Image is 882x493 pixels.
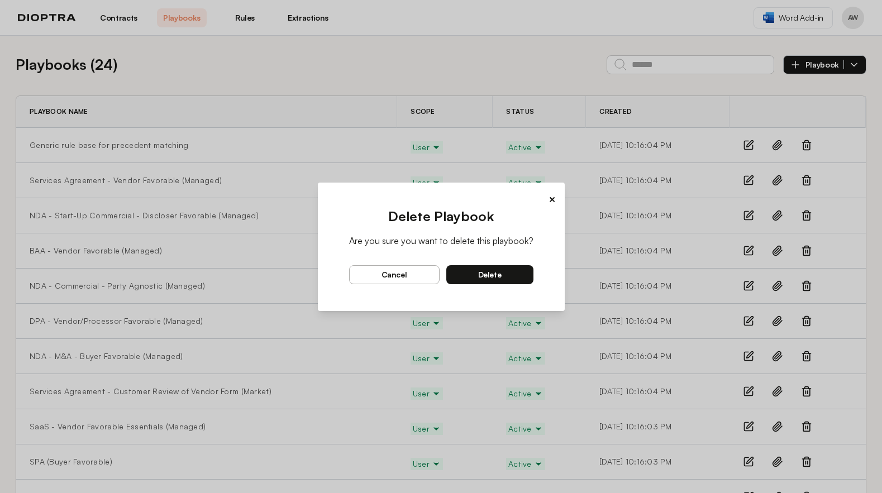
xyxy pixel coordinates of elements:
p: Are you sure you want to delete this playbook? [349,234,533,247]
button: × [549,192,556,207]
span: delete [478,270,502,280]
button: cancel [349,265,440,284]
h2: Delete Playbook [349,207,533,225]
span: cancel [382,270,407,280]
button: delete [446,265,533,284]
